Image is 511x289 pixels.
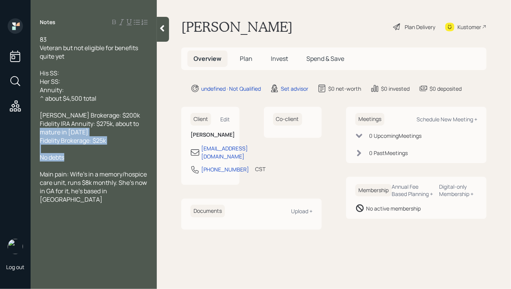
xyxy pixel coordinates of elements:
div: $0 net-worth [328,85,361,93]
div: Upload + [291,207,312,215]
div: Set advisor [281,85,308,93]
h6: [PERSON_NAME] [190,132,230,138]
span: Her SS: [40,77,60,86]
span: Fidelity IRA Annuity: $275k, about to mature in [DATE] [40,119,140,136]
div: 0 Upcoming Meeting s [369,132,421,140]
span: ^ about $4,500 total [40,94,96,103]
div: Digital-only Membership + [439,183,477,198]
div: undefined · Not Qualified [201,85,261,93]
span: [PERSON_NAME] Brokerage: $200k [40,111,140,119]
span: Veteran but not eligible for benefits quite yet [40,44,139,60]
div: Edit [221,116,230,123]
div: $0 deposited [430,85,462,93]
div: Schedule New Meeting + [417,116,477,123]
span: Annuity: [40,86,64,94]
h6: Documents [190,205,225,217]
h6: Client [190,113,211,126]
img: hunter_neumayer.jpg [8,239,23,254]
div: Kustomer [457,23,481,31]
h1: [PERSON_NAME] [181,18,293,35]
div: CST [255,165,265,173]
span: Overview [194,54,221,63]
div: Plan Delivery [405,23,435,31]
h6: Meetings [355,113,384,126]
h6: Co-client [273,113,302,126]
span: His SS: [40,69,59,77]
div: [EMAIL_ADDRESS][DOMAIN_NAME] [201,144,248,160]
span: Invest [271,54,288,63]
div: Log out [6,263,24,271]
span: Plan [240,54,252,63]
div: $0 invested [381,85,410,93]
span: Main pain: Wife's in a memory/hospice care unit, runs $8k monthly. She's now in GA for it, he's b... [40,170,148,204]
span: Fidelity Brokerage: $25k [40,136,106,145]
label: Notes [40,18,55,26]
div: Annual Fee Based Planning + [392,183,433,198]
span: No debts [40,153,64,162]
span: Spend & Save [306,54,344,63]
div: [PHONE_NUMBER] [201,165,249,173]
div: No active membership [366,204,421,212]
h6: Membership [355,184,392,197]
div: 0 Past Meeting s [369,149,408,157]
span: 83 [40,35,47,44]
